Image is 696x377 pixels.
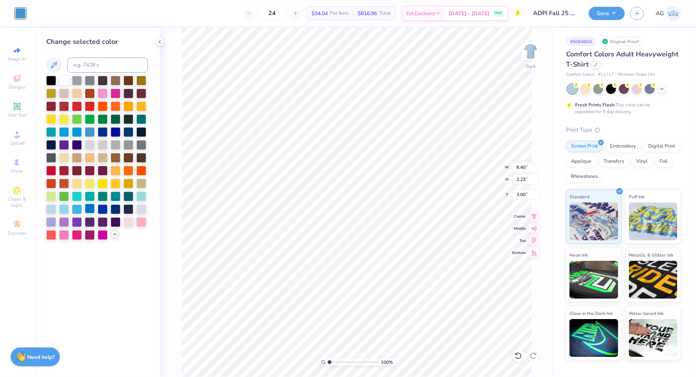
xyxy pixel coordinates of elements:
[512,226,526,231] span: Middle
[656,9,664,18] span: AG
[655,156,673,167] div: Foil
[569,203,618,240] img: Standard
[8,56,26,62] span: Image AI
[566,171,603,182] div: Rhinestones
[381,359,393,366] span: 100 %
[566,141,603,152] div: Screen Print
[9,84,25,90] span: Designs
[569,193,590,201] span: Standard
[629,193,645,201] span: Puff Ink
[4,196,30,208] span: Clipart & logos
[599,156,629,167] div: Transfers
[629,203,678,240] img: Puff Ink
[311,9,328,17] span: $34.04
[569,309,613,317] span: Glow in the Dark Ink
[566,156,596,167] div: Applique
[643,141,680,152] div: Digital Print
[8,112,26,118] span: Add Text
[589,7,625,20] button: Save
[629,309,664,317] span: Water based Ink
[8,230,26,236] span: Decorate
[569,261,618,299] img: Neon Ink
[566,72,594,78] span: Comfort Colors
[629,261,678,299] img: Metallic & Glitter Ink
[28,354,55,361] strong: Need help?
[11,168,23,174] span: Greek
[631,156,652,167] div: Vinyl
[358,9,377,17] span: $816.96
[330,9,349,17] span: Per Item
[512,214,526,219] span: Center
[618,72,655,78] span: Minimum Order: 24 +
[9,140,25,146] span: Upload
[569,319,618,357] img: Glow in the Dark Ink
[449,9,490,17] span: [DATE] - [DATE]
[575,102,615,108] strong: Fresh Prints Flash:
[566,37,596,46] div: # 506460A
[566,50,679,69] span: Comfort Colors Adult Heavyweight T-Shirt
[600,37,643,46] div: Original Proof
[656,6,681,21] a: AG
[512,250,526,255] span: Bottom
[67,58,148,73] input: e.g. 7428 c
[494,11,502,16] span: FREE
[629,319,678,357] img: Water based Ink
[629,251,674,259] span: Metallic & Glitter Ink
[598,72,614,78] span: # C1717
[406,9,435,17] span: Est. Delivery
[379,9,391,17] span: Total
[569,251,588,259] span: Neon Ink
[46,37,148,47] div: Change selected color
[257,6,287,20] input: – –
[523,44,538,59] img: Back
[605,141,641,152] div: Embroidery
[566,126,681,134] div: Print Type
[512,238,526,243] span: Top
[526,63,536,70] div: Back
[527,6,583,21] input: Untitled Design
[575,101,668,115] div: This color can be expedited for 5 day delivery.
[666,6,681,21] img: Aerin Glenn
